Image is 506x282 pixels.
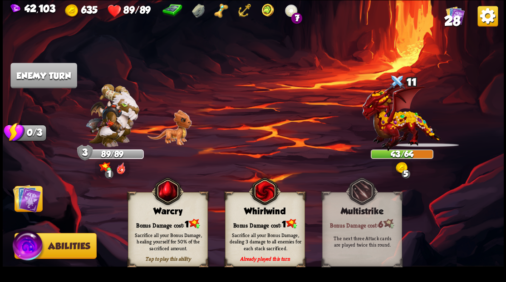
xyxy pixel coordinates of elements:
div: 11 [370,73,433,93]
img: Treasure_Dragon.png [362,79,441,151]
img: Golden Paw - Enemies drop more gold. [260,4,275,18]
img: Solar Flare - Getting hit by enemies 7 times stuns the attacker. [284,4,298,18]
img: Cards_Icon.png [13,184,41,212]
span: Abilities [48,241,90,251]
img: Dragonstone - Raise your max HP by 1 after each combat. [192,4,204,18]
div: Armor [77,144,93,160]
img: DragonFury.png [116,162,125,174]
div: The next three Attack cards are played twice this round. [330,235,394,248]
img: Dark_Frame.png [248,175,280,208]
div: 0/3 [14,124,46,141]
span: 28 [444,13,460,28]
div: 89/89 [82,150,143,158]
div: Multistrike [322,206,401,216]
span: 1 [281,219,285,229]
img: Calculator - Shop inventory can be reset 3 times. [162,4,182,18]
div: Warcry [128,206,207,216]
div: Sacrifice all your Bonus Damage, healing yourself for 50% of the sacrificed amount. [132,231,204,251]
img: Bonus_Damage_Icon.png [286,218,297,228]
div: Already played this turn [225,255,304,262]
img: Anchor - Start each combat with 10 armor. [237,4,251,18]
button: Enemy turn [10,63,77,88]
span: 89/89 [123,4,151,15]
div: Tap to play this ability [128,255,207,262]
div: Gems [10,3,55,14]
img: Heart.png [107,4,121,18]
div: 7 [291,13,302,24]
div: Bonus Damage cost: [225,218,304,229]
div: 43/64 [371,150,432,158]
img: Barbarian_Dragon.png [85,84,139,147]
img: Dark_Frame.png [151,175,183,208]
img: Bonus_Damage_Icon.png [383,218,394,228]
div: Gold [65,4,98,18]
span: 635 [81,4,97,15]
img: Bonus_Damage_Icon.png [98,162,111,173]
img: Dark_Frame.png [345,175,378,208]
div: Health [107,4,151,18]
div: Sacrifice all your Bonus Damage, dealing 3 damage to all enemies for each stack sacrificed. [229,231,301,251]
div: Bonus Damage cost: [128,218,207,229]
img: Stamina_Icon.png [4,122,25,142]
img: Gem.png [10,4,20,13]
img: Earth_Dragon_Baby.png [147,110,192,145]
img: Options_Button.png [477,6,498,26]
span: 6 [378,219,383,229]
img: Golden Bone - Upgrade first non-upgraded card drawn each turn for 1 round. [214,4,228,18]
div: Bonus Damage cost: [322,218,401,229]
img: Cards_Icon.png [446,6,464,25]
div: 1 [104,169,113,178]
img: Gold.png [395,162,408,174]
span: 1 [184,219,188,229]
div: 5 [401,169,410,178]
img: Gold.png [65,4,79,18]
img: Ability_Icon.png [12,230,45,264]
div: View all the cards in your deck [446,6,464,27]
img: Bonus_Damage_Icon.png [189,218,200,228]
button: Abilities [14,233,96,258]
div: Whirlwind [225,206,304,216]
